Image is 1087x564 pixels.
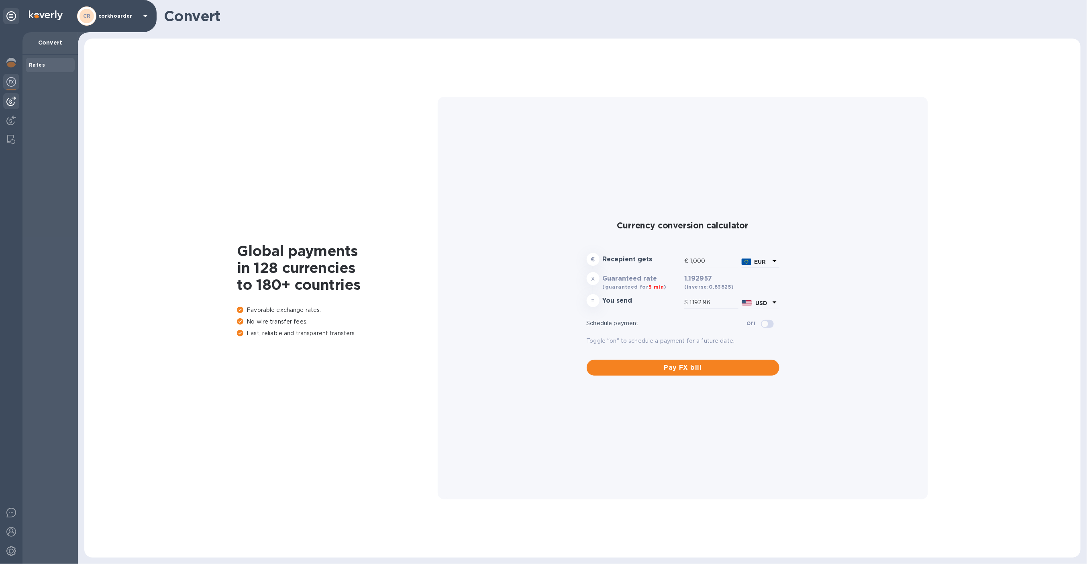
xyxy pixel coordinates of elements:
[593,363,773,373] span: Pay FX bill
[591,256,595,263] strong: €
[29,62,45,68] b: Rates
[587,360,779,376] button: Pay FX bill
[755,300,767,306] b: USD
[689,297,738,309] input: Amount
[83,13,91,19] b: CR
[742,300,753,306] img: USD
[690,255,738,267] input: Amount
[649,284,664,290] span: 5 min
[29,10,63,20] img: Logo
[587,220,779,230] h2: Currency conversion calculator
[587,294,600,307] div: =
[587,272,600,285] div: x
[755,259,766,265] b: EUR
[746,320,756,326] b: Off
[684,297,689,309] div: $
[684,284,734,290] b: (inverse: 0.83825 )
[587,337,779,345] p: Toggle "on" to schedule a payment for a future date.
[603,297,681,305] h3: You send
[237,306,438,314] p: Favorable exchange rates.
[603,275,681,283] h3: Guaranteed rate
[684,255,690,267] div: €
[237,329,438,338] p: Fast, reliable and transparent transfers.
[29,39,71,47] p: Convert
[3,8,19,24] div: Unpin categories
[603,284,667,290] b: (guaranteed for )
[603,256,681,263] h3: Recepient gets
[684,275,779,283] h3: 1.192957
[164,8,1074,24] h1: Convert
[6,77,16,87] img: Foreign exchange
[587,319,747,328] p: Schedule payment
[237,318,438,326] p: No wire transfer fees.
[98,13,139,19] p: corkhoarder
[237,242,438,293] h1: Global payments in 128 currencies to 180+ countries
